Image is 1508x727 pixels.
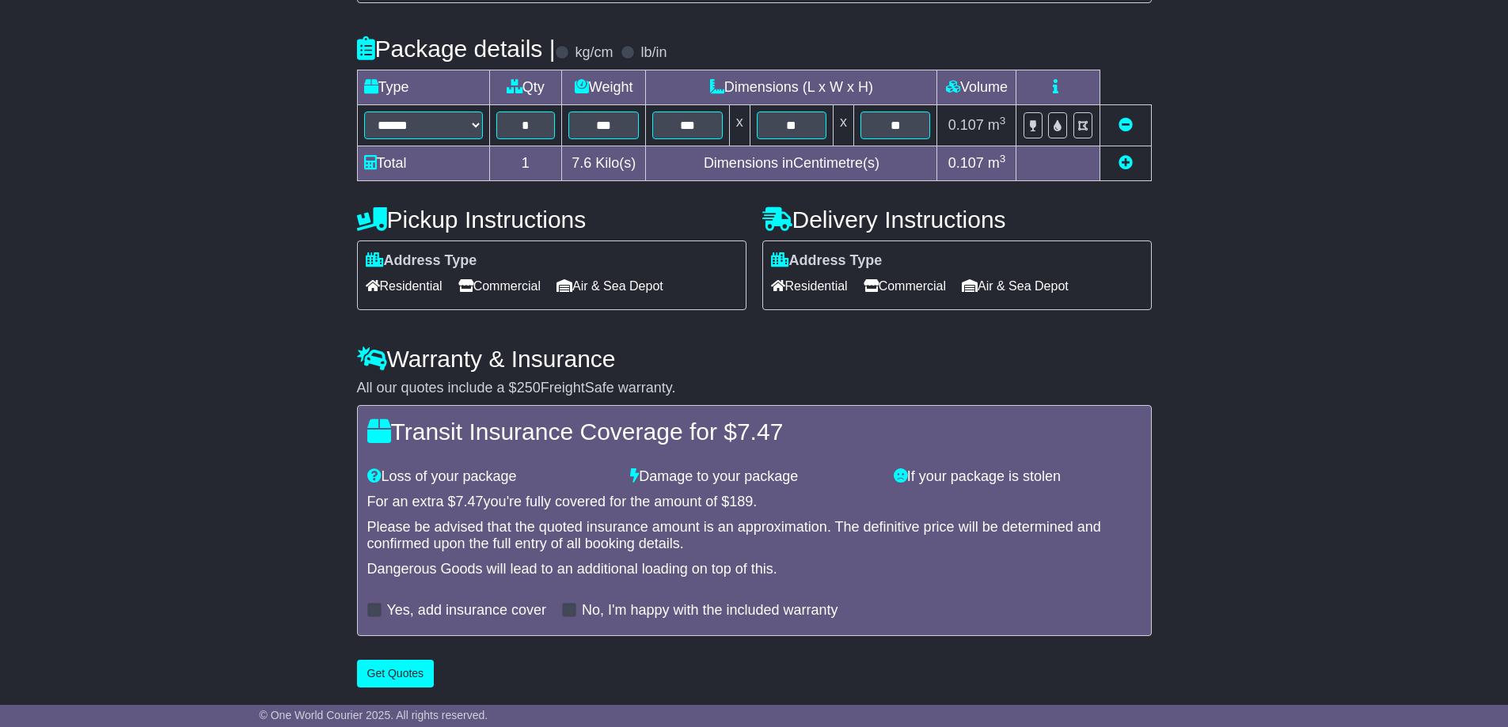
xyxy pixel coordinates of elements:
td: Weight [562,70,646,105]
span: © One World Courier 2025. All rights reserved. [260,709,488,721]
div: Damage to your package [622,468,886,486]
a: Remove this item [1119,117,1133,133]
h4: Warranty & Insurance [357,346,1152,372]
td: Kilo(s) [562,146,646,181]
span: Residential [771,274,848,298]
div: All our quotes include a $ FreightSafe warranty. [357,380,1152,397]
td: 1 [489,146,562,181]
span: 7.47 [737,418,783,445]
h4: Package details | [357,36,556,62]
label: kg/cm [575,44,613,62]
span: 250 [517,380,541,396]
sup: 3 [1000,115,1006,127]
span: m [988,155,1006,171]
span: 189 [729,494,753,509]
button: Get Quotes [357,660,435,687]
span: Commercial [864,274,946,298]
label: Yes, add insurance cover [387,602,546,619]
span: Commercial [458,274,541,298]
span: 7.47 [456,494,484,509]
span: Air & Sea Depot [556,274,663,298]
label: lb/in [640,44,667,62]
label: Address Type [771,252,883,270]
td: Total [357,146,489,181]
a: Add new item [1119,155,1133,171]
td: x [729,105,750,146]
div: Loss of your package [359,468,623,486]
td: Dimensions (L x W x H) [646,70,937,105]
div: If your package is stolen [886,468,1149,486]
h4: Delivery Instructions [762,206,1152,233]
span: 0.107 [948,155,984,171]
span: 7.6 [572,155,591,171]
div: For an extra $ you're fully covered for the amount of $ . [367,494,1141,511]
h4: Pickup Instructions [357,206,746,233]
span: Residential [366,274,443,298]
h4: Transit Insurance Coverage for $ [367,418,1141,445]
td: Dimensions in Centimetre(s) [646,146,937,181]
sup: 3 [1000,153,1006,165]
span: Air & Sea Depot [962,274,1069,298]
td: Type [357,70,489,105]
td: Volume [937,70,1016,105]
span: 0.107 [948,117,984,133]
label: No, I'm happy with the included warranty [582,602,838,619]
span: m [988,117,1006,133]
div: Dangerous Goods will lead to an additional loading on top of this. [367,561,1141,578]
div: Please be advised that the quoted insurance amount is an approximation. The definitive price will... [367,519,1141,553]
td: x [834,105,854,146]
label: Address Type [366,252,477,270]
td: Qty [489,70,562,105]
